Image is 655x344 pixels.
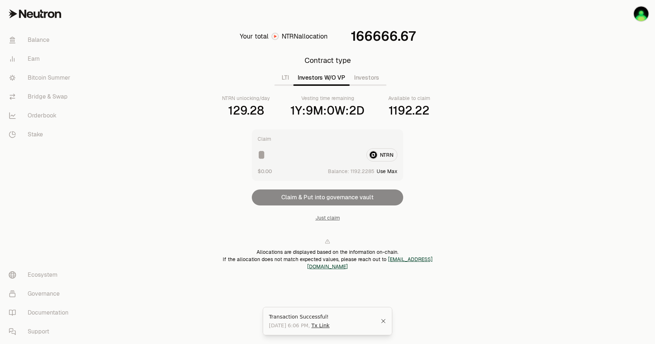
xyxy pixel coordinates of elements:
button: Just claim [315,214,340,221]
div: 166666.67 [351,29,416,44]
button: $0.00 [258,167,272,175]
a: Bridge & Swap [3,87,79,106]
div: Your total [240,31,269,41]
div: allocation [282,31,327,41]
img: Neutron Logo [272,33,278,39]
div: Vesting time remaining [301,95,354,102]
a: Earn [3,49,79,68]
div: NTRN unlocking/day [222,95,270,102]
a: Support [3,322,79,341]
a: Balance [3,31,79,49]
div: Available to claim [388,95,430,102]
button: Close [381,318,386,324]
a: Tx Link [311,322,330,329]
div: Allocations are displayed based on the information on-chain. [202,248,453,256]
div: Contract type [305,55,351,65]
span: Balance: [328,168,349,175]
div: Transaction Successful! [269,313,381,320]
a: Governance [3,284,79,303]
a: Bitcoin Summer [3,68,79,87]
div: 129.28 [228,103,264,118]
span: NTRN [282,32,298,40]
button: Use Max [377,168,397,175]
a: Documentation [3,303,79,322]
div: 1192.22 [389,103,429,118]
div: If the allocation does not match expected values, please reach out to [202,256,453,270]
a: Stake [3,125,79,144]
button: Investors [350,71,384,85]
button: LTI [277,71,293,85]
a: Orderbook [3,106,79,125]
a: Ecosystem [3,265,79,284]
div: Claim [258,135,271,143]
div: 1Y:9M:0W:2D [290,103,365,118]
img: Million Dollars [634,7,648,21]
span: [DATE] 6:06 PM , [269,322,330,329]
button: Investors W/O VP [293,71,350,85]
